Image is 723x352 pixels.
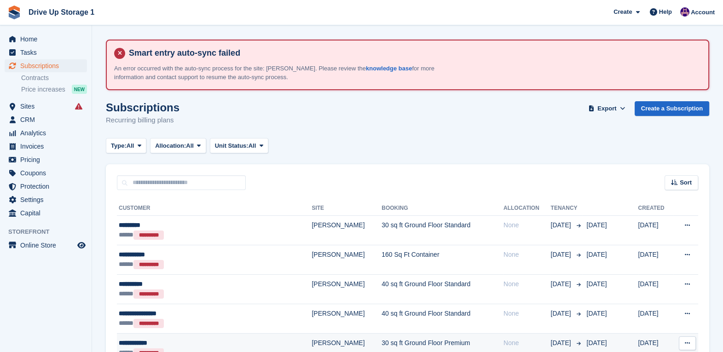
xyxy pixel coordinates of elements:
span: All [127,141,134,150]
a: menu [5,167,87,179]
span: Sites [20,100,75,113]
a: menu [5,127,87,139]
h1: Subscriptions [106,101,179,114]
span: Create [613,7,632,17]
span: [DATE] [586,310,607,317]
h4: Smart entry auto-sync failed [125,48,701,58]
span: Unit Status: [215,141,249,150]
div: None [503,220,551,230]
div: None [503,250,551,260]
span: Type: [111,141,127,150]
a: knowledge base [366,65,412,72]
button: Type: All [106,138,146,153]
span: Protection [20,180,75,193]
th: Booking [382,201,503,216]
a: menu [5,193,87,206]
span: Settings [20,193,75,206]
td: [DATE] [638,304,672,334]
button: Unit Status: All [210,138,268,153]
span: [DATE] [586,251,607,258]
td: [PERSON_NAME] [312,245,382,275]
th: Tenancy [550,201,583,216]
a: Preview store [76,240,87,251]
span: Pricing [20,153,75,166]
span: All [186,141,194,150]
span: [DATE] [586,280,607,288]
a: menu [5,33,87,46]
a: Contracts [21,74,87,82]
th: Site [312,201,382,216]
span: Sort [680,178,692,187]
img: stora-icon-8386f47178a22dfd0bd8f6a31ec36ba5ce8667c1dd55bd0f319d3a0aa187defe.svg [7,6,21,19]
span: [DATE] [550,338,573,348]
a: menu [5,100,87,113]
span: Online Store [20,239,75,252]
span: Analytics [20,127,75,139]
span: [DATE] [550,279,573,289]
td: 160 Sq Ft Container [382,245,503,275]
a: menu [5,180,87,193]
div: NEW [72,85,87,94]
span: [DATE] [586,221,607,229]
td: [PERSON_NAME] [312,304,382,334]
span: Allocation: [155,141,186,150]
span: Invoices [20,140,75,153]
span: Capital [20,207,75,219]
span: CRM [20,113,75,126]
td: [DATE] [638,245,672,275]
a: menu [5,113,87,126]
td: [DATE] [638,275,672,304]
span: [DATE] [550,220,573,230]
td: 30 sq ft Ground Floor Standard [382,216,503,245]
button: Allocation: All [150,138,206,153]
a: menu [5,59,87,72]
a: menu [5,140,87,153]
span: Subscriptions [20,59,75,72]
img: Camille [680,7,689,17]
span: Tasks [20,46,75,59]
span: Help [659,7,672,17]
span: Export [597,104,616,113]
span: [DATE] [550,250,573,260]
a: Drive Up Storage 1 [25,5,98,20]
a: menu [5,207,87,219]
th: Customer [117,201,312,216]
a: Price increases NEW [21,84,87,94]
th: Allocation [503,201,551,216]
p: Recurring billing plans [106,115,179,126]
button: Export [587,101,627,116]
div: None [503,338,551,348]
a: menu [5,46,87,59]
div: None [503,309,551,318]
span: Storefront [8,227,92,237]
span: Home [20,33,75,46]
div: None [503,279,551,289]
td: [DATE] [638,216,672,245]
span: [DATE] [586,339,607,346]
td: 40 sq ft Ground Floor Standard [382,275,503,304]
p: An error occurred with the auto-sync process for the site: [PERSON_NAME]. Please review the for m... [114,64,436,82]
td: 40 sq ft Ground Floor Standard [382,304,503,334]
td: [PERSON_NAME] [312,216,382,245]
span: Account [691,8,715,17]
a: menu [5,239,87,252]
span: [DATE] [550,309,573,318]
a: Create a Subscription [635,101,709,116]
span: Coupons [20,167,75,179]
span: Price increases [21,85,65,94]
a: menu [5,153,87,166]
i: Smart entry sync failures have occurred [75,103,82,110]
span: All [249,141,256,150]
th: Created [638,201,672,216]
td: [PERSON_NAME] [312,275,382,304]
